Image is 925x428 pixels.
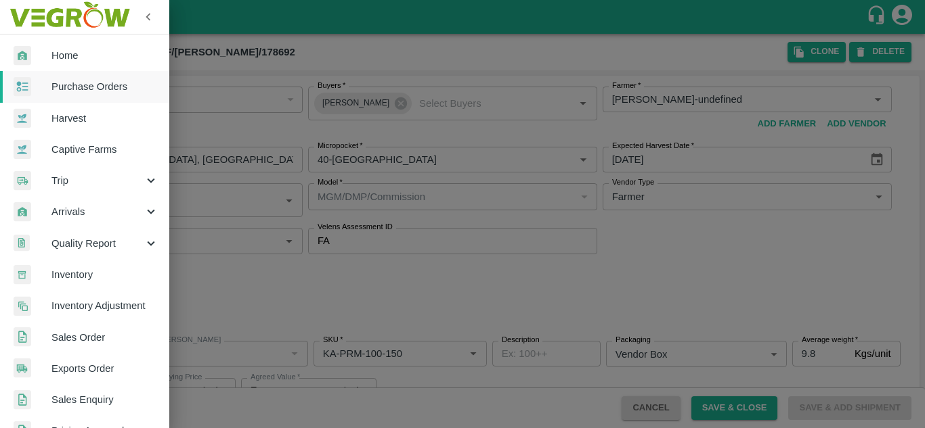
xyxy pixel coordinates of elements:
span: Captive Farms [51,142,158,157]
span: Quality Report [51,236,144,251]
img: whInventory [14,265,31,285]
span: Inventory [51,267,158,282]
img: sales [14,390,31,410]
span: Sales Order [51,330,158,345]
img: sales [14,327,31,347]
span: Arrivals [51,204,144,219]
span: Purchase Orders [51,79,158,94]
span: Trip [51,173,144,188]
img: harvest [14,108,31,128]
img: delivery [14,171,31,191]
img: inventory [14,296,31,316]
img: reciept [14,77,31,97]
span: Home [51,48,158,63]
span: Inventory Adjustment [51,298,158,313]
span: Harvest [51,111,158,126]
img: harvest [14,139,31,160]
img: whArrival [14,202,31,222]
span: Sales Enquiry [51,392,158,407]
img: shipments [14,358,31,378]
img: whArrival [14,46,31,66]
span: Exports Order [51,361,158,376]
img: qualityReport [14,235,30,252]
